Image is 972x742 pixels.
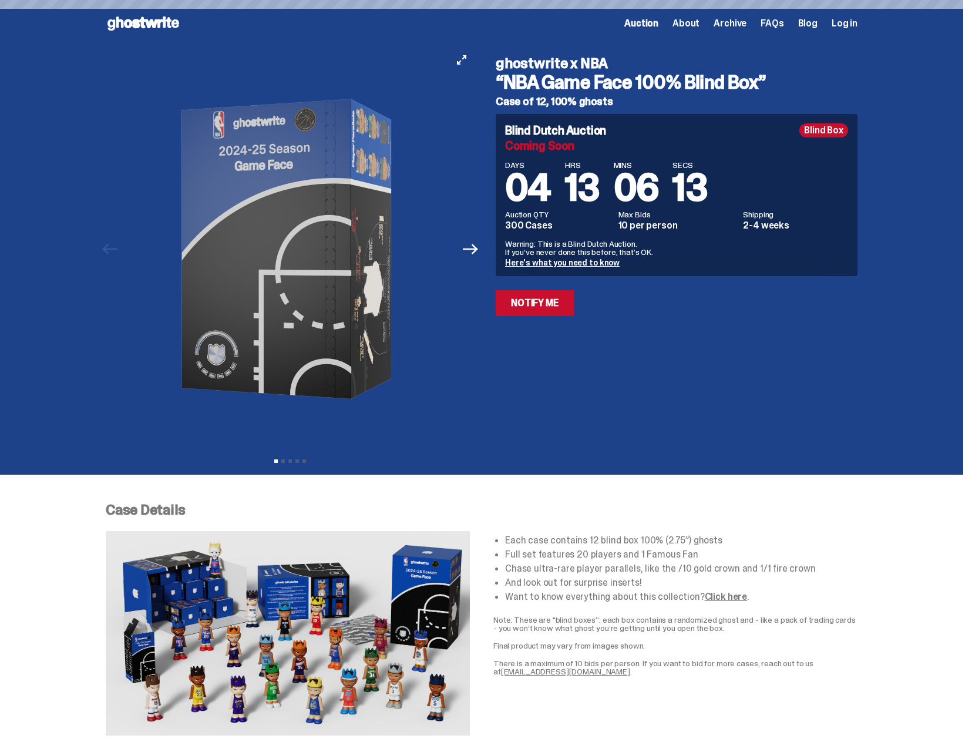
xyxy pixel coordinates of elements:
[493,616,857,632] p: Note: These are "blind boxes”: each box contains a randomized ghost and - like a pack of trading ...
[302,459,306,463] button: View slide 5
[496,56,857,70] h4: ghostwrite x NBA
[505,564,857,573] li: Chase ultra-rare player parallels, like the /10 gold crown and 1/1 fire crown
[618,221,736,230] dd: 10 per person
[565,163,600,212] span: 13
[106,531,470,736] img: NBA-Case-Details.png
[505,140,848,152] div: Coming Soon
[505,221,611,230] dd: 300 Cases
[274,459,278,463] button: View slide 1
[761,19,783,28] a: FAQs
[565,161,600,169] span: HRS
[714,19,746,28] a: Archive
[501,666,630,677] a: [EMAIL_ADDRESS][DOMAIN_NAME]
[505,161,551,169] span: DAYS
[493,642,857,650] p: Final product may vary from images shown.
[799,123,848,137] div: Blind Box
[618,210,736,219] dt: Max Bids
[505,578,857,587] li: And look out for surprise inserts!
[614,163,659,212] span: 06
[743,221,848,230] dd: 2-4 weeks
[743,210,848,219] dt: Shipping
[505,125,606,136] h4: Blind Dutch Auction
[493,659,857,676] p: There is a maximum of 10 bids per person. If you want to bid for more cases, reach out to us at .
[614,161,659,169] span: MINS
[496,73,857,92] h3: “NBA Game Face 100% Blind Box”
[295,459,299,463] button: View slide 4
[672,163,707,212] span: 13
[705,590,747,603] a: Click here
[505,210,611,219] dt: Auction QTY
[106,503,857,517] p: Case Details
[505,592,857,602] li: Want to know everything about this collection? .
[798,19,818,28] a: Blog
[496,290,574,316] a: Notify Me
[505,536,857,545] li: Each case contains 12 blind box 100% (2.75”) ghosts
[624,19,658,28] a: Auction
[129,47,452,451] img: NBA-Hero-1.png
[458,236,483,262] button: Next
[672,19,699,28] a: About
[505,240,848,256] p: Warning: This is a Blind Dutch Auction. If you’ve never done this before, that’s OK.
[281,459,285,463] button: View slide 2
[672,161,707,169] span: SECS
[496,96,857,107] h5: Case of 12, 100% ghosts
[455,53,469,67] button: View full-screen
[832,19,857,28] a: Log in
[505,257,620,268] a: Here's what you need to know
[288,459,292,463] button: View slide 3
[505,163,551,212] span: 04
[505,550,857,559] li: Full set features 20 players and 1 Famous Fan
